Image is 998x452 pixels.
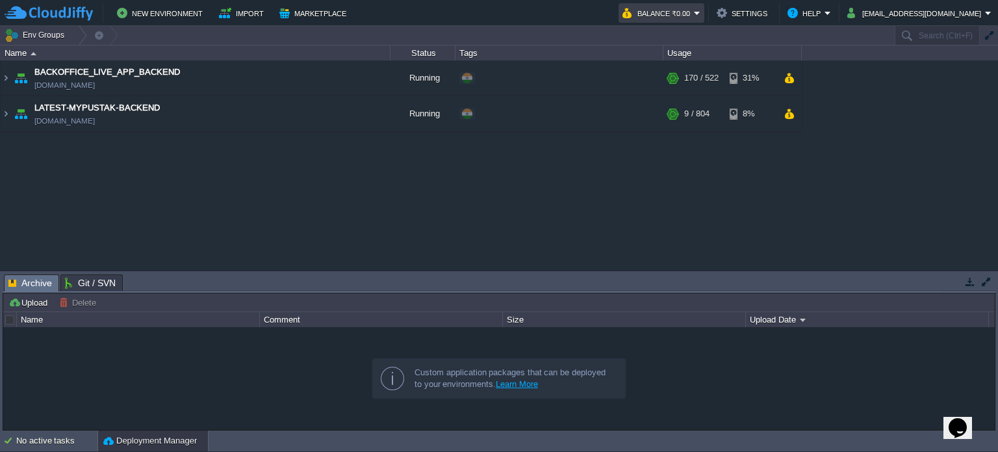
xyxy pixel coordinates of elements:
div: Upload Date [747,312,988,327]
img: CloudJiffy [5,5,93,21]
div: 8% [730,96,772,131]
img: AMDAwAAAACH5BAEAAAAALAAAAAABAAEAAAICRAEAOw== [1,60,11,96]
span: Git / SVN [65,275,116,291]
div: Size [504,312,745,327]
div: Running [390,96,455,131]
button: Balance ₹0.00 [622,5,694,21]
button: Marketplace [279,5,350,21]
div: Comment [261,312,502,327]
div: 9 / 804 [684,96,710,131]
img: AMDAwAAAACH5BAEAAAAALAAAAAABAAEAAAICRAEAOw== [31,52,36,55]
div: Name [18,312,259,327]
button: Upload [8,297,51,308]
button: [EMAIL_ADDRESS][DOMAIN_NAME] [847,5,985,21]
div: Running [390,60,455,96]
div: Status [391,46,455,60]
button: Env Groups [5,26,69,44]
a: Learn More [496,379,538,389]
button: Help [787,5,825,21]
a: BACKOFFICE_LIVE_APP_BACKEND [34,66,180,79]
img: AMDAwAAAACH5BAEAAAAALAAAAAABAAEAAAICRAEAOw== [12,96,30,131]
div: Usage [664,46,801,60]
div: No active tasks [16,431,97,451]
img: AMDAwAAAACH5BAEAAAAALAAAAAABAAEAAAICRAEAOw== [1,96,11,131]
a: LATEST-MYPUSTAK-BACKEND [34,101,160,114]
div: Custom application packages that can be deployed to your environments. [415,367,615,390]
button: Deployment Manager [103,434,197,447]
img: AMDAwAAAACH5BAEAAAAALAAAAAABAAEAAAICRAEAOw== [12,60,30,96]
div: 170 / 522 [684,60,719,96]
div: 31% [730,60,772,96]
div: Name [1,46,390,60]
button: New Environment [117,5,207,21]
a: [DOMAIN_NAME] [34,79,95,92]
button: Settings [717,5,771,21]
span: Archive [8,275,52,291]
a: [DOMAIN_NAME] [34,114,95,127]
button: Import [219,5,268,21]
div: Tags [456,46,663,60]
button: Delete [59,297,100,308]
iframe: chat widget [943,400,985,439]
